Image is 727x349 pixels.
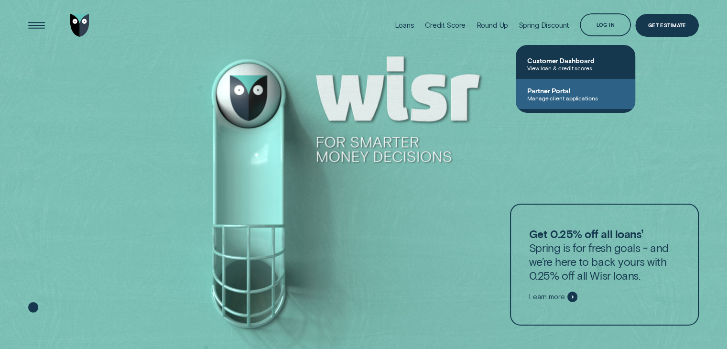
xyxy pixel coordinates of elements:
[635,14,699,37] a: Get Estimate
[425,21,466,30] div: Credit Score
[395,21,414,30] div: Loans
[516,79,635,109] a: Partner PortalManage client applications
[510,204,699,325] a: Get 0.25% off all loans¹Spring is for fresh goals - and we’re here to back yours with 0.25% off a...
[25,14,48,37] button: Open Menu
[580,13,631,36] button: Log in
[529,293,565,301] span: Learn more
[519,21,569,30] div: Spring Discount
[527,56,624,65] span: Customer Dashboard
[516,49,635,79] a: Customer DashboardView loan & credit scores
[529,227,680,283] p: Spring is for fresh goals - and we’re here to back yours with 0.25% off all Wisr loans.
[527,87,624,95] span: Partner Portal
[529,227,644,240] strong: Get 0.25% off all loans¹
[527,65,624,71] span: View loan & credit scores
[70,14,89,37] img: Wisr
[527,95,624,101] span: Manage client applications
[476,21,508,30] div: Round Up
